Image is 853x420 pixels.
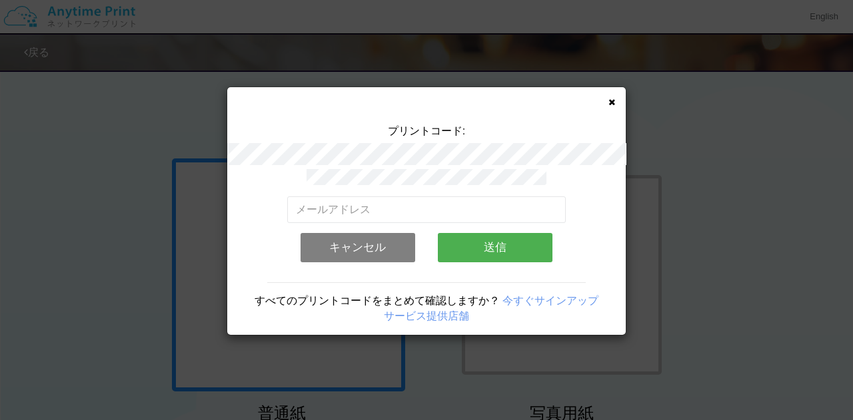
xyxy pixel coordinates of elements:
[388,125,465,136] span: プリントコード:
[384,310,469,321] a: サービス提供店舗
[301,233,415,262] button: キャンセル
[255,295,500,306] span: すべてのプリントコードをまとめて確認しますか？
[438,233,552,262] button: 送信
[287,196,566,223] input: メールアドレス
[502,295,598,306] a: 今すぐサインアップ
